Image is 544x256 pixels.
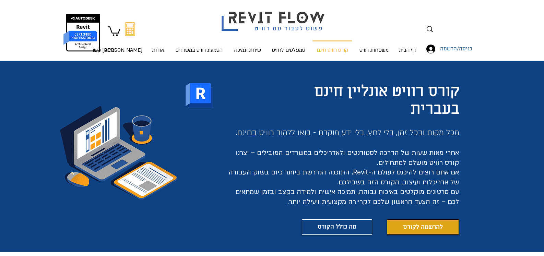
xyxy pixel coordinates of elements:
[357,40,391,60] p: משפחות רוויט
[310,40,354,54] a: קורס רוויט חינם
[314,81,459,119] span: קורס רוויט אונליין חינם בעברית
[63,14,101,52] img: autodesk certified professional in revit for architectural design יונתן אלדד
[228,148,459,187] span: אחרי מאות שעות של הדרכה לסטודנטים ולאדריכלים במשרדים המובילים – יצרנו קורס רוויט מושלם למתחילים. ...
[215,1,333,33] img: Revit flow logo פשוט לעבוד עם רוויט
[396,40,419,60] p: דף הבית
[149,40,167,60] p: אודות
[173,40,225,60] p: הטמעת רוויט במשרדים
[100,40,119,54] a: בלוג
[102,40,117,60] p: בלוג
[236,127,459,138] span: מכל מקום ובכל זמן, בלי לחץ, בלי ידע מוקדם - בואו ללמוד רוויט בחינם.
[147,40,169,54] a: אודות
[235,187,459,206] span: עם סרטונים מוקלטים באיכות גבוהה, תמיכה אישית ולמידה בקצב ובזמן שמתאים לכם – זה הצעד הראשון שלכם ל...
[269,40,308,60] p: טמפלטים לרוויט
[394,40,422,54] a: דף הבית
[422,42,452,56] button: כניסה/הרשמה
[89,40,145,60] p: [PERSON_NAME] קשר
[184,80,215,111] img: רוויט לוגו
[125,22,135,36] svg: מחשבון מעבר מאוטוקאד לרוויט
[387,219,459,235] a: להרשמה לקורס
[438,45,474,53] span: כניסה/הרשמה
[96,40,422,54] nav: אתר
[403,223,443,231] span: להרשמה לקורס
[232,40,264,60] p: שירות תמיכה
[169,40,228,54] a: הטמעת רוויט במשרדים
[267,40,310,54] a: טמפלטים לרוויט
[302,219,372,235] a: מה כולל הקורס
[314,41,351,60] p: קורס רוויט חינם
[318,222,356,232] span: מה כולל הקורס
[51,99,186,207] img: בלוג.jpg
[228,40,267,54] a: שירות תמיכה
[354,40,394,54] a: משפחות רוויט
[119,40,147,54] a: [PERSON_NAME] קשר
